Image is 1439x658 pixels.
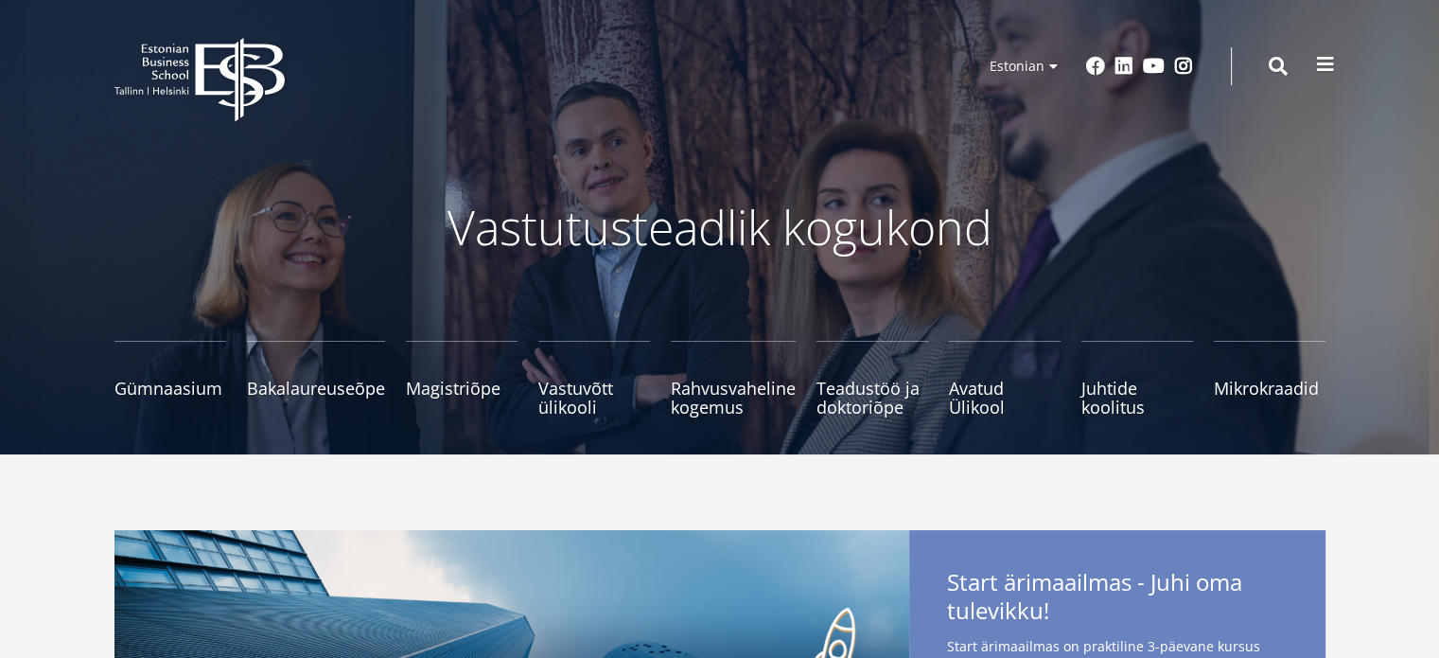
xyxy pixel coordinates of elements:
a: Linkedin [1114,57,1133,76]
span: Mikrokraadid [1214,379,1325,398]
span: Avatud Ülikool [949,379,1061,417]
span: Start ärimaailmas - Juhi oma [947,568,1288,631]
a: Gümnaasium [114,341,226,417]
span: Teadustöö ja doktoriõpe [816,379,928,417]
span: tulevikku! [947,596,1049,625]
span: Juhtide koolitus [1081,379,1193,417]
span: Gümnaasium [114,379,226,398]
a: Mikrokraadid [1214,341,1325,417]
p: Vastutusteadlik kogukond [219,199,1221,256]
a: Juhtide koolitus [1081,341,1193,417]
a: Avatud Ülikool [949,341,1061,417]
a: Vastuvõtt ülikooli [538,341,650,417]
span: Magistriõpe [406,379,518,398]
a: Rahvusvaheline kogemus [671,341,796,417]
span: Bakalaureuseõpe [247,379,385,398]
span: Vastuvõtt ülikooli [538,379,650,417]
span: Rahvusvaheline kogemus [671,379,796,417]
a: Magistriõpe [406,341,518,417]
a: Youtube [1143,57,1165,76]
a: Teadustöö ja doktoriõpe [816,341,928,417]
a: Bakalaureuseõpe [247,341,385,417]
a: Instagram [1174,57,1193,76]
a: Facebook [1086,57,1105,76]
